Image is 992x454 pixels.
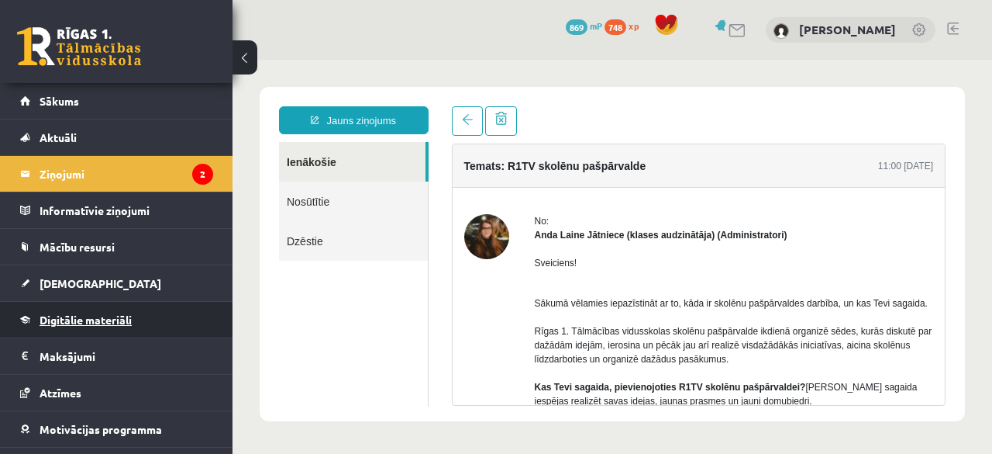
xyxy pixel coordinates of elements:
a: Nosūtītie [46,122,195,161]
a: 869 mP [566,19,602,32]
a: Maksājumi [20,338,213,374]
span: mP [590,19,602,32]
div: No: [302,154,701,168]
a: Sākums [20,83,213,119]
legend: Maksājumi [40,338,213,374]
a: 748 xp [604,19,646,32]
span: [DEMOGRAPHIC_DATA] [40,276,161,290]
a: Mācību resursi [20,229,213,265]
span: 869 [566,19,587,35]
span: xp [629,19,639,32]
span: 748 [604,19,626,35]
i: 2 [192,164,213,185]
span: Aktuāli [40,130,77,144]
a: Ienākošie [46,82,193,122]
p: Sākumā vēlamies iepazīstināt ar to, kāda ir skolēnu pašpārvaldes darbība, un kas Tevi sagaida. Rī... [302,223,701,376]
a: Atzīmes [20,375,213,411]
span: Digitālie materiāli [40,313,132,327]
a: [DEMOGRAPHIC_DATA] [20,265,213,301]
a: Jauns ziņojums [46,47,196,75]
legend: Ziņojumi [40,156,213,192]
a: Digitālie materiāli [20,302,213,338]
a: Rīgas 1. Tālmācības vidusskola [17,27,141,66]
strong: Kas Tevi sagaida, pievienojoties R1TV skolēnu pašpārvaldei? [302,322,573,333]
p: Sveiciens! [302,196,701,210]
a: [PERSON_NAME] [799,22,896,37]
strong: Anda Laine Jātniece (klases audzinātāja) (Administratori) [302,170,555,181]
div: 11:00 [DATE] [646,99,701,113]
span: Motivācijas programma [40,422,162,436]
h4: Temats: R1TV skolēnu pašpārvalde [232,100,414,113]
a: Dzēstie [46,161,195,201]
legend: Informatīvie ziņojumi [40,192,213,228]
span: Mācību resursi [40,240,115,254]
img: Katrīne Rubene [773,23,789,39]
a: Motivācijas programma [20,411,213,447]
a: Informatīvie ziņojumi [20,192,213,228]
img: Anda Laine Jātniece (klases audzinātāja) [232,154,277,199]
a: Aktuāli [20,120,213,155]
span: Atzīmes [40,386,81,400]
a: Ziņojumi2 [20,156,213,192]
span: Sākums [40,94,79,108]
